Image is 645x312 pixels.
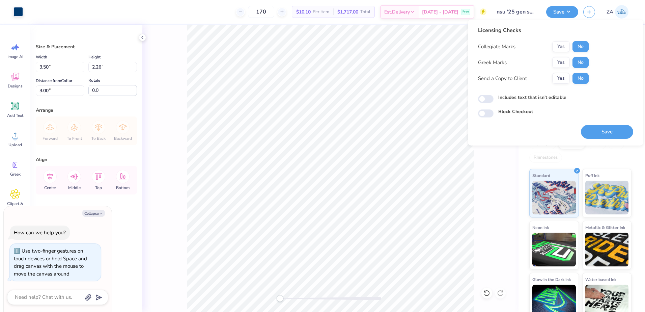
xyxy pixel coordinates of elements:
label: Block Checkout [498,108,533,115]
label: Rotate [88,76,100,84]
div: Align [36,156,137,163]
button: No [572,73,589,84]
span: Per Item [313,8,329,16]
span: Middle [68,185,81,190]
img: Standard [532,181,576,214]
span: Add Text [7,113,23,118]
label: Width [36,53,47,61]
span: Top [95,185,102,190]
span: Est. Delivery [384,8,410,16]
img: Neon Ink [532,233,576,266]
div: Send a Copy to Client [478,75,527,82]
img: Zuriel Alaba [615,5,628,19]
div: Use two-finger gestures on touch devices or hold Space and drag canvas with the mouse to move the... [14,248,87,277]
img: Puff Ink [585,181,629,214]
span: Designs [8,83,23,89]
div: Arrange [36,107,137,114]
div: How can we help you? [14,229,66,236]
div: Licensing Checks [478,26,589,34]
button: Collapse [82,210,105,217]
div: Size & Placement [36,43,137,50]
span: Greek [10,172,21,177]
span: ZA [607,8,613,16]
div: Accessibility label [277,295,283,302]
span: Image AI [7,54,23,59]
a: ZA [604,5,632,19]
button: Save [546,6,578,18]
span: $10.10 [296,8,311,16]
span: Center [44,185,56,190]
span: Metallic & Glitter Ink [585,224,625,231]
label: Distance from Collar [36,77,72,85]
span: Water based Ink [585,276,616,283]
span: Neon Ink [532,224,549,231]
span: Puff Ink [585,172,599,179]
span: Bottom [116,185,130,190]
span: [DATE] - [DATE] [422,8,458,16]
label: Includes text that isn't editable [498,94,566,101]
button: Yes [552,57,570,68]
input: Untitled Design [492,5,541,19]
span: $1,717.00 [337,8,358,16]
span: Free [462,9,469,14]
img: Metallic & Glitter Ink [585,233,629,266]
span: Upload [8,142,22,148]
label: Height [88,53,101,61]
button: No [572,57,589,68]
button: Yes [552,73,570,84]
button: Yes [552,41,570,52]
button: Save [581,125,633,139]
span: Standard [532,172,550,179]
div: Collegiate Marks [478,43,515,51]
span: Total [360,8,370,16]
div: Greek Marks [478,59,507,67]
input: – – [248,6,274,18]
div: Rhinestones [529,153,562,163]
button: No [572,41,589,52]
span: Clipart & logos [4,201,26,212]
span: Glow in the Dark Ink [532,276,571,283]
